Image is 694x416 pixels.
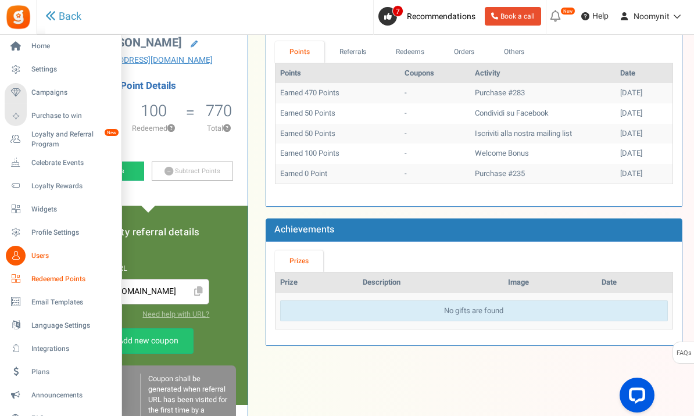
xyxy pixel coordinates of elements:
[276,144,400,164] td: Earned 100 Points
[358,272,503,293] th: Description
[31,344,113,354] span: Integrations
[381,41,439,63] a: Redeems
[123,123,185,134] p: Redeemed
[152,162,233,181] a: Subtract Points
[49,81,248,91] h4: Point Details
[620,108,668,119] div: [DATE]
[31,297,113,307] span: Email Templates
[5,60,116,80] a: Settings
[275,250,324,272] a: Prizes
[400,124,470,144] td: -
[276,164,400,184] td: Earned 0 Point
[485,7,541,26] a: Book a call
[45,9,81,24] a: Back
[5,292,116,312] a: Email Templates
[560,7,575,15] em: New
[324,41,381,63] a: Referrals
[489,41,539,63] a: Others
[5,246,116,266] a: Users
[31,390,113,400] span: Announcements
[223,125,231,132] button: ?
[400,144,470,164] td: -
[31,64,113,74] span: Settings
[5,315,116,335] a: Language Settings
[392,5,403,17] span: 7
[5,4,31,30] img: Gratisfaction
[31,130,116,149] span: Loyalty and Referral Program
[5,385,116,405] a: Announcements
[31,251,113,261] span: Users
[407,10,475,23] span: Recommendations
[276,103,400,124] td: Earned 50 Points
[5,83,116,103] a: Campaigns
[31,205,113,214] span: Widgets
[5,176,116,196] a: Loyalty Rewards
[577,7,613,26] a: Help
[589,10,609,22] span: Help
[5,269,116,289] a: Redeemed Points
[470,83,616,103] td: Purchase #283
[620,128,668,139] div: [DATE]
[5,339,116,358] a: Integrations
[5,153,116,173] a: Celebrate Events
[503,272,597,293] th: Image
[196,123,242,134] p: Total
[142,309,209,320] a: Need help with URL?
[141,102,167,120] h5: 100
[276,124,400,144] td: Earned 50 Points
[103,328,194,354] a: Add new coupon
[5,37,116,56] a: Home
[5,106,116,126] a: Purchase to win
[597,272,672,293] th: Date
[31,228,113,238] span: Profile Settings
[31,274,113,284] span: Redeemed Points
[58,55,239,66] a: [EMAIL_ADDRESS][DOMAIN_NAME]
[5,199,116,219] a: Widgets
[206,102,232,120] h5: 770
[104,128,119,137] em: New
[92,34,182,51] span: [PERSON_NAME]
[31,158,113,168] span: Celebrate Events
[470,164,616,184] td: Purchase #235
[5,223,116,242] a: Profile Settings
[378,7,480,26] a: 7 Recommendations
[276,83,400,103] td: Earned 470 Points
[400,164,470,184] td: -
[31,181,113,191] span: Loyalty Rewards
[400,63,470,84] th: Coupons
[167,125,175,132] button: ?
[470,63,616,84] th: Activity
[634,10,670,23] span: Noomynit
[276,63,400,84] th: Points
[400,83,470,103] td: -
[280,300,668,322] div: No gifts are found
[31,367,113,377] span: Plans
[189,282,208,302] span: Click to Copy
[620,148,668,159] div: [DATE]
[31,88,113,98] span: Campaigns
[274,223,334,236] b: Achievements
[616,63,672,84] th: Date
[620,88,668,99] div: [DATE]
[276,272,358,293] th: Prize
[60,227,236,238] h5: Loyalty referral details
[5,130,116,149] a: Loyalty and Referral Program New
[400,103,470,124] td: -
[470,144,616,164] td: Welcome Bonus
[470,124,616,144] td: Iscriviti alla nostra mailing list
[439,41,489,63] a: Orders
[275,41,325,63] a: Points
[5,362,116,382] a: Plans
[676,342,692,364] span: FAQs
[620,168,668,180] div: [DATE]
[470,103,616,124] td: Condividi su Facebook
[31,111,113,121] span: Purchase to win
[31,321,113,331] span: Language Settings
[87,265,209,273] h6: Referral URL
[31,41,113,51] span: Home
